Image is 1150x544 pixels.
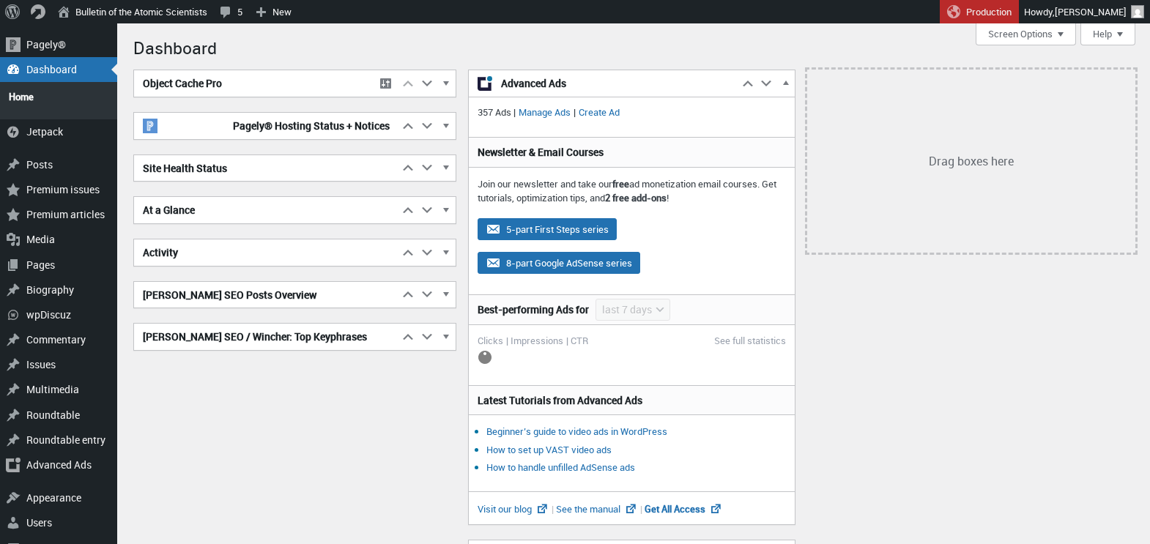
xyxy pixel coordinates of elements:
[134,239,398,266] h2: Activity
[605,191,667,204] strong: 2 free add-ons
[478,105,787,120] p: 357 Ads | |
[516,105,574,119] a: Manage Ads
[134,70,372,97] h2: Object Cache Pro
[486,443,612,456] a: How to set up VAST video ads
[478,502,556,515] a: Visit our blog
[134,282,398,308] h2: [PERSON_NAME] SEO Posts Overview
[976,23,1076,45] button: Screen Options
[501,76,730,91] span: Advanced Ads
[1080,23,1135,45] button: Help
[576,105,623,119] a: Create Ad
[478,252,640,274] button: 8-part Google AdSense series
[478,145,787,160] h3: Newsletter & Email Courses
[478,302,589,317] h3: Best-performing Ads for
[134,113,398,139] h2: Pagely® Hosting Status + Notices
[478,177,787,206] p: Join our newsletter and take our ad monetization email courses. Get tutorials, optimization tips,...
[478,350,492,365] img: loading
[134,197,398,223] h2: At a Glance
[645,502,723,515] a: Get All Access
[612,177,629,190] strong: free
[1055,5,1127,18] span: [PERSON_NAME]
[134,155,398,182] h2: Site Health Status
[556,502,645,515] a: See the manual
[134,324,398,350] h2: [PERSON_NAME] SEO / Wincher: Top Keyphrases
[486,461,635,474] a: How to handle unfilled AdSense ads
[478,393,787,408] h3: Latest Tutorials from Advanced Ads
[143,119,157,133] img: pagely-w-on-b20x20.png
[486,425,667,438] a: Beginner’s guide to video ads in WordPress
[133,31,1135,62] h1: Dashboard
[478,218,617,240] button: 5-part First Steps series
